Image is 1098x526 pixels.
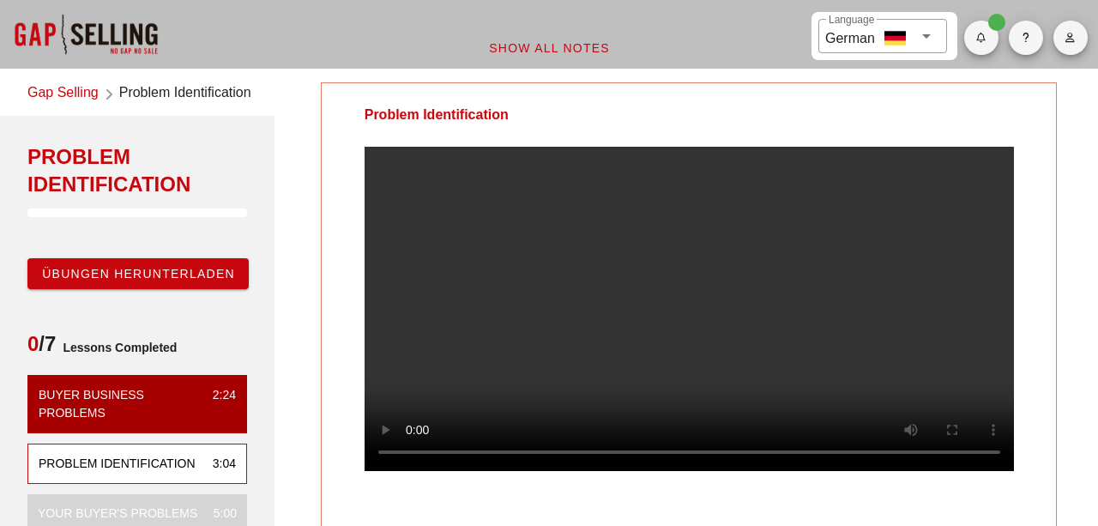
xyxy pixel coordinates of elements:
[829,14,874,27] label: Language
[488,41,610,55] span: Show All Notes
[39,455,196,473] div: Problem Identification
[818,19,947,53] div: LanguageGerman
[27,330,56,365] span: /7
[27,258,249,289] a: Übungen herunterladen
[39,386,199,422] div: Buyer Business Problems
[825,24,875,49] div: German
[200,505,237,523] div: 5:00
[988,14,1005,31] span: Badge
[199,386,236,422] div: 2:24
[41,267,235,281] span: Übungen herunterladen
[27,332,39,355] span: 0
[27,82,99,106] a: Gap Selling
[322,83,552,147] div: Problem Identification
[38,505,197,523] div: Your Buyer's Problems
[119,82,251,106] span: Problem Identification
[474,33,624,63] button: Show All Notes
[199,455,236,473] div: 3:04
[56,330,177,365] span: Lessons Completed
[27,143,247,198] div: Problem Identification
